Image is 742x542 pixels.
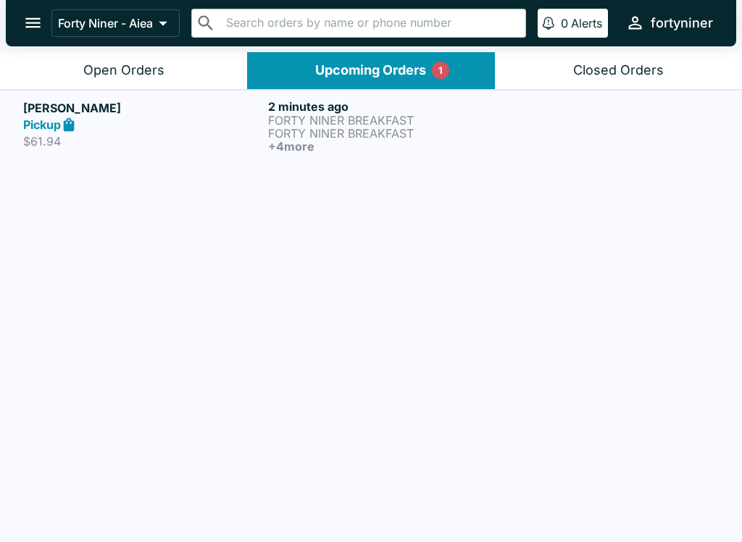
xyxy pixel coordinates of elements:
div: Open Orders [83,62,164,79]
h5: [PERSON_NAME] [23,99,262,117]
button: open drawer [14,4,51,41]
p: FORTY NINER BREAKFAST [268,127,507,140]
p: 1 [438,63,443,78]
h6: + 4 more [268,140,507,153]
p: Forty Niner - Aiea [58,16,153,30]
input: Search orders by name or phone number [222,13,520,33]
p: Alerts [571,16,602,30]
p: FORTY NINER BREAKFAST [268,114,507,127]
p: $61.94 [23,134,262,149]
strong: Pickup [23,117,61,132]
p: 0 [561,16,568,30]
button: fortyniner [620,7,719,38]
button: Forty Niner - Aiea [51,9,180,37]
div: fortyniner [651,14,713,32]
div: Upcoming Orders [315,62,426,79]
h6: 2 minutes ago [268,99,507,114]
div: Closed Orders [573,62,664,79]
